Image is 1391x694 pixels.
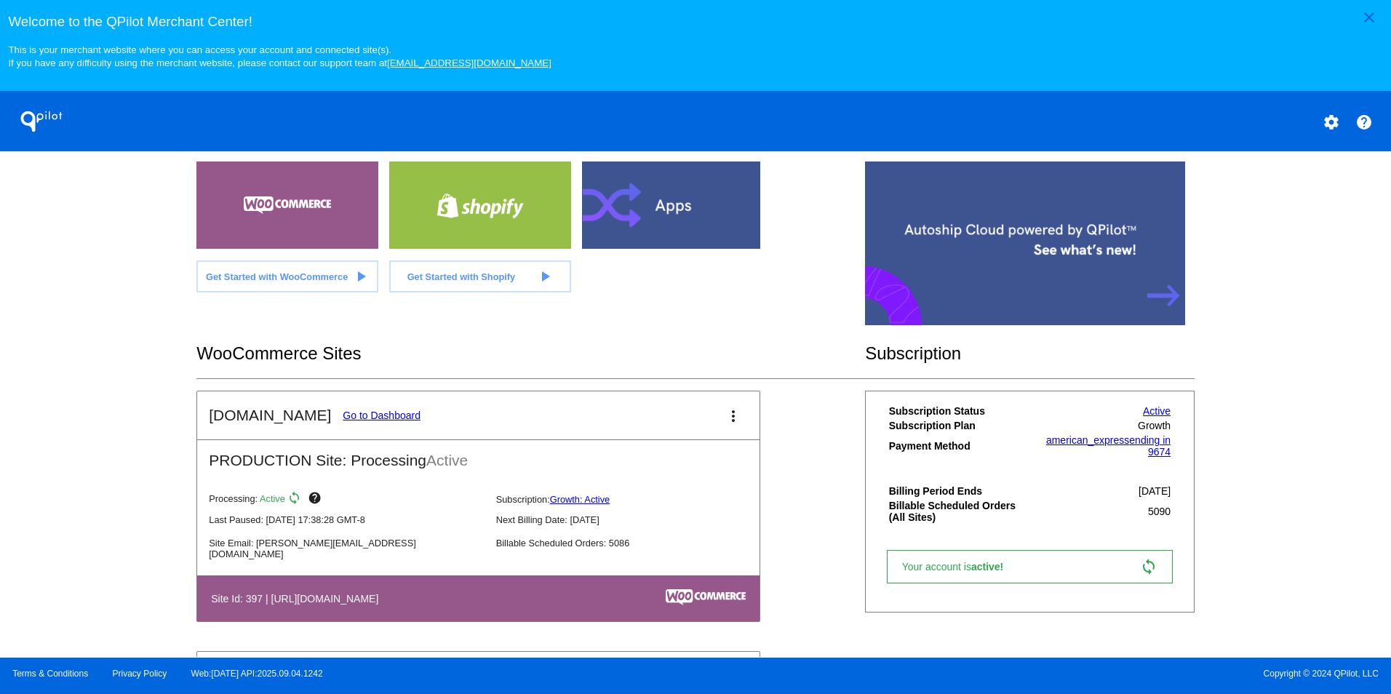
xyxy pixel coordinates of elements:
[536,268,554,285] mat-icon: play_arrow
[260,494,285,505] span: Active
[1148,506,1171,517] span: 5090
[708,669,1379,679] span: Copyright © 2024 QPilot, LLC
[666,589,746,605] img: c53aa0e5-ae75-48aa-9bee-956650975ee5
[12,669,88,679] a: Terms & Conditions
[1046,434,1129,446] span: american_express
[197,440,760,469] h2: PRODUCTION Site: Processing
[8,14,1382,30] h3: Welcome to the QPilot Merchant Center!
[496,494,771,505] p: Subscription:
[426,452,468,468] span: Active
[1360,9,1378,26] mat-icon: close
[496,514,771,525] p: Next Billing Date: [DATE]
[387,57,551,68] a: [EMAIL_ADDRESS][DOMAIN_NAME]
[496,538,771,549] p: Billable Scheduled Orders: 5086
[352,268,370,285] mat-icon: play_arrow
[196,343,865,364] h2: WooCommerce Sites
[888,434,1030,458] th: Payment Method
[888,404,1030,418] th: Subscription Status
[191,669,323,679] a: Web:[DATE] API:2025.09.04.1242
[209,491,484,508] p: Processing:
[888,419,1030,432] th: Subscription Plan
[209,514,484,525] p: Last Paused: [DATE] 17:38:28 GMT-8
[211,593,386,605] h4: Site Id: 397 | [URL][DOMAIN_NAME]
[206,271,348,282] span: Get Started with WooCommerce
[971,561,1011,573] span: active!
[550,494,610,505] a: Growth: Active
[308,491,325,508] mat-icon: help
[12,107,71,136] h1: QPilot
[1323,113,1340,131] mat-icon: settings
[888,499,1030,524] th: Billable Scheduled Orders (All Sites)
[1140,558,1157,575] mat-icon: sync
[1139,485,1171,497] span: [DATE]
[113,669,167,679] a: Privacy Policy
[1046,434,1171,458] a: american_expressending in 9674
[1355,113,1373,131] mat-icon: help
[196,260,378,292] a: Get Started with WooCommerce
[209,538,484,559] p: Site Email: [PERSON_NAME][EMAIL_ADDRESS][DOMAIN_NAME]
[343,410,421,421] a: Go to Dashboard
[888,484,1030,498] th: Billing Period Ends
[1143,405,1171,417] a: Active
[287,491,305,508] mat-icon: sync
[209,407,331,424] h2: [DOMAIN_NAME]
[902,561,1019,573] span: Your account is
[865,343,1195,364] h2: Subscription
[407,271,516,282] span: Get Started with Shopify
[887,550,1173,583] a: Your account isactive! sync
[1138,420,1171,431] span: Growth
[8,44,551,68] small: This is your merchant website where you can access your account and connected site(s). If you hav...
[389,260,571,292] a: Get Started with Shopify
[725,407,742,425] mat-icon: more_vert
